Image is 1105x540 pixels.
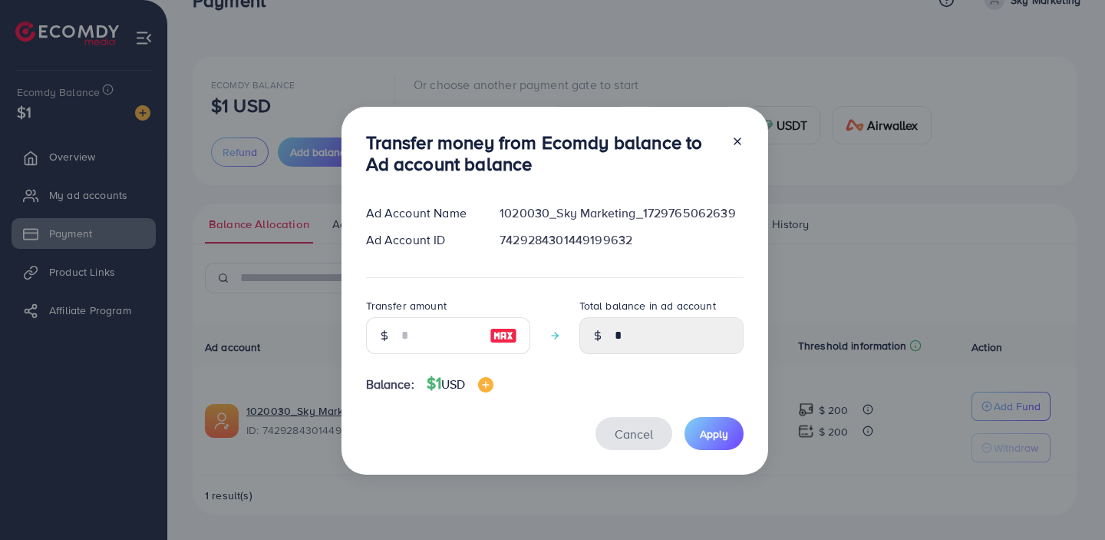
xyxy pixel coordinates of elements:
div: Ad Account Name [354,204,488,222]
span: USD [441,376,465,393]
img: image [478,377,493,393]
div: 7429284301449199632 [487,231,755,249]
span: Apply [700,426,728,442]
button: Apply [684,417,744,450]
img: image [490,326,517,345]
div: Ad Account ID [354,231,488,249]
button: Cancel [595,417,672,450]
iframe: Chat [1040,471,1093,528]
label: Total balance in ad account [579,298,716,313]
label: Transfer amount [366,298,447,313]
span: Cancel [615,426,653,442]
h4: $1 [427,374,493,393]
span: Balance: [366,376,414,393]
h3: Transfer money from Ecomdy balance to Ad account balance [366,131,719,176]
div: 1020030_Sky Marketing_1729765062639 [487,204,755,222]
